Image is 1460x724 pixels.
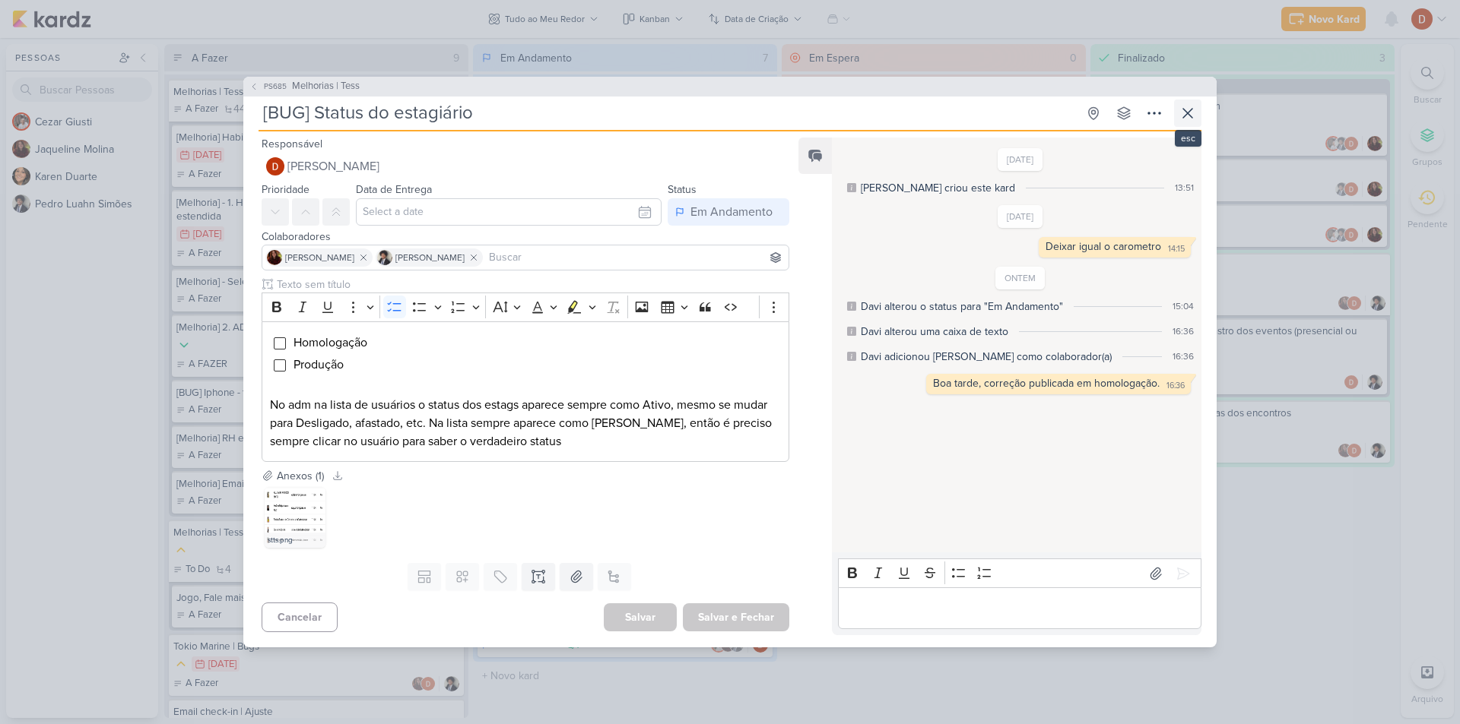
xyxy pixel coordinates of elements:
[1175,130,1201,147] div: esc
[861,324,1008,340] div: Davi alterou uma caixa de texto
[267,250,282,265] img: Jaqueline Molina
[356,198,662,226] input: Select a date
[838,587,1201,629] div: Editor editing area: main
[1168,243,1185,255] div: 14:15
[690,203,773,221] div: Em Andamento
[262,183,309,196] label: Prioridade
[1173,324,1194,338] div: 16:36
[262,153,789,180] button: [PERSON_NAME]
[486,248,786,267] input: Buscar
[265,533,325,548] div: stts.png
[1173,349,1194,363] div: 16:36
[668,183,697,196] label: Status
[847,183,856,192] div: Este log é visível à todos no kard
[274,277,789,292] input: Texto sem título
[847,302,856,311] div: Este log é visível à todos no kard
[395,251,465,264] span: [PERSON_NAME]
[262,602,338,632] button: Cancelar
[1175,181,1194,194] div: 13:51
[294,357,344,372] span: Produção
[259,100,1077,127] input: Kard Sem Título
[933,377,1160,390] div: Boa tarde, correção publicada em homologação.
[1173,299,1194,313] div: 15:04
[847,327,856,336] div: Este log é visível à todos no kard
[1046,240,1161,253] div: Deixar igual o carometro
[356,183,432,196] label: Data de Entrega
[277,468,324,484] div: Anexos (1)
[377,250,392,265] img: Pedro Luahn Simões
[287,157,379,175] span: [PERSON_NAME]
[292,79,360,94] span: Melhorias | Tess
[262,321,789,462] div: Editor editing area: main
[838,558,1201,588] div: Editor toolbar
[668,198,789,226] button: Em Andamento
[262,229,789,245] div: Colaboradores
[861,349,1112,365] div: Davi adicionou Jaqueline como colaborador(a)
[262,138,322,150] label: Responsável
[861,299,1063,315] div: Davi alterou o status para "Em Andamento"
[294,335,367,350] span: Homologação
[262,292,789,322] div: Editor toolbar
[266,157,284,175] img: Davi Elias Teixeira
[861,180,1015,196] div: Pedro Luahn criou este kard
[249,79,360,94] button: PS685 Melhorias | Tess
[847,352,856,361] div: Este log é visível à todos no kard
[1166,380,1185,392] div: 16:36
[285,251,354,264] span: [PERSON_NAME]
[270,396,781,451] p: No adm na lista de usuários o status dos estags aparece sempre como Ativo, mesmo se mudar para De...
[262,81,289,92] span: PS685
[265,487,325,548] img: yOHAw78EqJZUxTRpahINFF2knXFEggFhXpG813l5.png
